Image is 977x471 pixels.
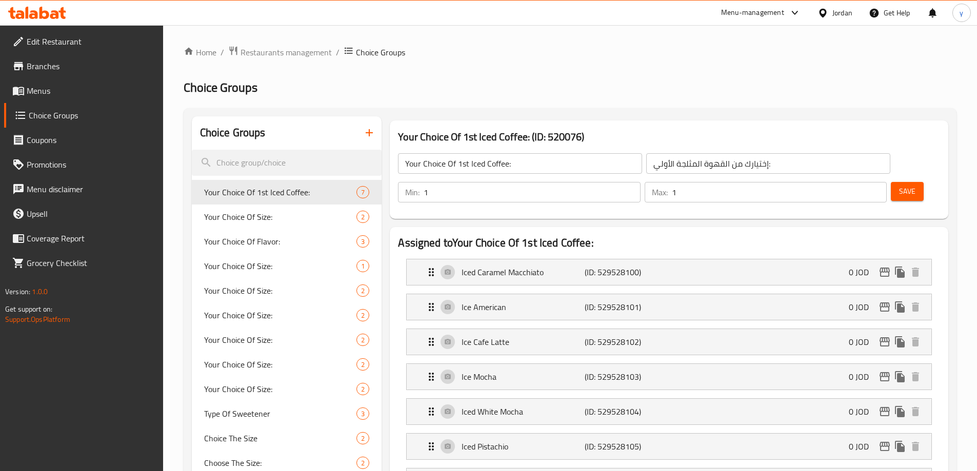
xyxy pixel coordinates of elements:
[892,439,908,454] button: duplicate
[356,211,369,223] div: Choices
[462,301,584,313] p: Ice American
[585,440,667,453] p: (ID: 529528105)
[585,266,667,278] p: (ID: 529528100)
[356,46,405,58] span: Choice Groups
[204,407,357,420] span: Type Of Sweetener
[585,336,667,348] p: (ID: 529528102)
[899,185,915,198] span: Save
[204,358,357,371] span: Your Choice Of Size:
[908,439,923,454] button: delete
[192,278,382,303] div: Your Choice Of Size:2
[892,299,908,315] button: duplicate
[204,309,357,321] span: Your Choice Of Size:
[4,54,163,78] a: Branches
[356,235,369,248] div: Choices
[877,264,892,280] button: edit
[877,404,892,419] button: edit
[849,266,877,278] p: 0 JOD
[4,226,163,251] a: Coverage Report
[357,360,369,370] span: 2
[407,294,931,320] div: Expand
[192,352,382,377] div: Your Choice Of Size:2
[398,394,940,429] li: Expand
[356,309,369,321] div: Choices
[407,399,931,424] div: Expand
[462,440,584,453] p: Iced Pistachio
[200,125,266,140] h2: Choice Groups
[398,429,940,464] li: Expand
[405,186,420,198] p: Min:
[356,334,369,346] div: Choices
[398,129,940,145] h3: Your Choice Of 1st Iced Coffee: (ID: 520076)
[204,235,357,248] span: Your Choice Of Flavor:
[356,358,369,371] div: Choices
[849,440,877,453] p: 0 JOD
[192,303,382,327] div: Your Choice Of Size:2
[908,334,923,350] button: delete
[29,109,155,121] span: Choice Groups
[184,46,216,58] a: Home
[204,284,357,297] span: Your Choice Of Size:
[27,134,155,146] span: Coupons
[27,35,155,48] span: Edit Restaurant
[892,404,908,419] button: duplicate
[357,409,369,419] span: 3
[32,285,48,298] span: 1.0.0
[228,46,332,59] a: Restaurants management
[357,261,369,271] span: 1
[192,204,382,229] div: Your Choice Of Size:2
[356,186,369,198] div: Choices
[398,290,940,324] li: Expand
[5,302,52,316] span: Get support on:
[357,286,369,296] span: 2
[27,208,155,220] span: Upsell
[27,232,155,244] span: Coverage Report
[892,369,908,384] button: duplicate
[4,152,163,177] a: Promotions
[27,257,155,269] span: Grocery Checklist
[877,439,892,454] button: edit
[849,405,877,418] p: 0 JOD
[356,284,369,297] div: Choices
[585,405,667,418] p: (ID: 529528104)
[398,235,940,251] h2: Assigned to Your Choice Of 1st Iced Coffee:
[4,29,163,54] a: Edit Restaurant
[357,458,369,468] span: 2
[192,229,382,254] div: Your Choice Of Flavor:3
[192,254,382,278] div: Your Choice Of Size:1
[192,180,382,204] div: Your Choice Of 1st Iced Coffee:7
[908,369,923,384] button: delete
[357,212,369,222] span: 2
[241,46,332,58] span: Restaurants management
[357,188,369,197] span: 7
[204,334,357,346] span: Your Choice Of Size:
[357,335,369,345] span: 2
[877,334,892,350] button: edit
[892,334,908,350] button: duplicate
[585,371,667,383] p: (ID: 529528103)
[356,383,369,395] div: Choices
[27,85,155,97] span: Menus
[891,182,924,201] button: Save
[652,186,668,198] p: Max:
[204,383,357,395] span: Your Choice Of Size:
[908,404,923,419] button: delete
[204,211,357,223] span: Your Choice Of Size:
[908,264,923,280] button: delete
[398,359,940,394] li: Expand
[398,255,940,290] li: Expand
[849,371,877,383] p: 0 JOD
[908,299,923,315] button: delete
[357,384,369,394] span: 2
[4,201,163,226] a: Upsell
[192,327,382,352] div: Your Choice Of Size:2
[204,186,357,198] span: Your Choice Of 1st Iced Coffee:
[4,128,163,152] a: Coupons
[27,183,155,195] span: Menu disclaimer
[4,103,163,128] a: Choice Groups
[27,60,155,72] span: Branches
[357,237,369,247] span: 3
[336,46,340,58] li: /
[184,46,956,59] nav: breadcrumb
[462,266,584,278] p: Iced Caramel Macchiato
